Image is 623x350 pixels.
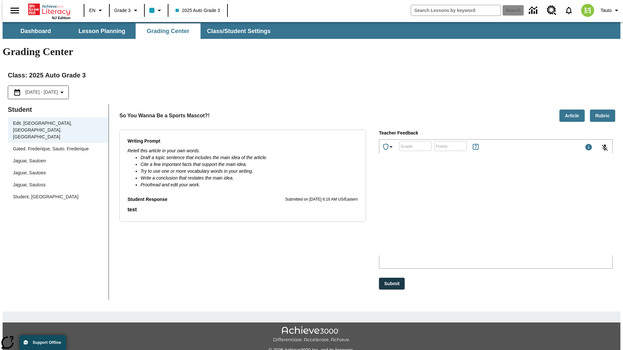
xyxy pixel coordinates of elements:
div: Jaguar, Sautoss [13,181,45,188]
p: test [128,206,358,214]
button: Class color is light blue. Change class color [147,5,166,16]
div: Jaguar, Sautoes [13,169,46,176]
div: Gated. Frederique, Sauto. Frederique [13,146,89,152]
span: EN [89,7,95,14]
svg: Collapse Date Range Filter [58,88,66,96]
p: Writing Prompt [128,138,358,145]
button: Article, Will open in new tab [559,110,585,122]
div: Points: Must be equal to or less than 25. [434,141,467,151]
li: Draft a topic sentence that includes the main idea of the article. [140,154,358,161]
h2: Class : 2025 Auto Grade 3 [8,70,615,80]
a: Home [28,3,70,16]
span: Tauto [601,7,612,14]
div: Edit. [GEOGRAPHIC_DATA], [GEOGRAPHIC_DATA]. [GEOGRAPHIC_DATA] [13,120,103,140]
button: Select the date range menu item [11,88,66,96]
button: Rubric, Will open in new tab [590,110,615,122]
div: Gated. Frederique, Sauto. Frederique [8,143,108,155]
span: [DATE] - [DATE] [25,89,58,96]
span: NJ Edition [52,16,70,20]
a: Notifications [560,2,577,19]
button: Support Offline [19,335,66,350]
button: Achievements [379,140,397,153]
button: Profile/Settings [598,5,623,16]
p: Student [8,104,108,115]
div: Home [28,2,70,20]
span: Dashboard [20,28,51,35]
a: Resource Center, Will open in new tab [543,2,560,19]
div: Jaguar, Sautoss [8,179,108,191]
p: Student Response [128,206,358,214]
a: Data Center [525,2,543,19]
li: Cite a few important facts that support the main idea. [140,161,358,168]
span: Class/Student Settings [207,28,271,35]
li: Write a conclusion that restates the main idea. [140,175,358,181]
p: Student Response [128,196,167,203]
p: Submitted on [DATE] 6:16 AM US/Eastern [285,196,358,203]
input: Points: Must be equal to or less than 25. [434,138,467,155]
div: Jaguar, Sautoes [8,167,108,179]
button: Dashboard [3,23,68,39]
li: Try to use one or more vocabulary words in your writing. [140,168,358,175]
button: Rules for Earning Points and Achievements, Will open in new tab [469,140,482,153]
button: Lesson Planning [69,23,134,39]
span: Grading Center [147,28,189,35]
input: Grade: Letters, numbers, %, + and - are allowed. [399,138,432,155]
button: Submit [379,278,405,290]
button: Grading Center [136,23,201,39]
li: Proofread and edit your work. [140,181,358,188]
button: Class/Student Settings [202,23,276,39]
div: Student, [GEOGRAPHIC_DATA] [8,191,108,203]
input: search field [411,5,501,16]
img: avatar image [581,4,594,17]
div: Maximum 1000 characters Press Escape to exit toolbar and use left and right arrow keys to access ... [585,143,592,152]
div: SubNavbar [3,23,276,39]
span: Grade 3 [114,7,131,14]
span: Lesson Planning [79,28,125,35]
div: SubNavbar [3,22,620,39]
div: Grade: Letters, numbers, %, + and - are allowed. [399,141,432,151]
p: Teacher Feedback [379,130,613,137]
h1: Grading Center [3,46,620,58]
button: Click to activate and allow voice recognition [597,140,613,156]
div: Jaguar, Sautoen [13,157,46,164]
div: Edit. [GEOGRAPHIC_DATA], [GEOGRAPHIC_DATA]. [GEOGRAPHIC_DATA] [8,117,108,143]
p: Retell this article in your own words. [128,147,358,154]
span: Support Offline [33,340,61,345]
button: Grade: Grade 3, Select a grade [112,5,142,16]
p: So You Wanna Be a Sports Mascot?! [119,112,210,120]
div: Student, [GEOGRAPHIC_DATA] [13,193,79,200]
img: Achieve3000 Differentiate Accelerate Achieve [273,326,350,343]
div: Jaguar, Sautoen [8,155,108,167]
button: Language: EN, Select a language [86,5,107,16]
span: 2025 Auto Grade 3 [176,7,220,14]
button: Open side menu [5,1,24,20]
button: Select a new avatar [577,2,598,19]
